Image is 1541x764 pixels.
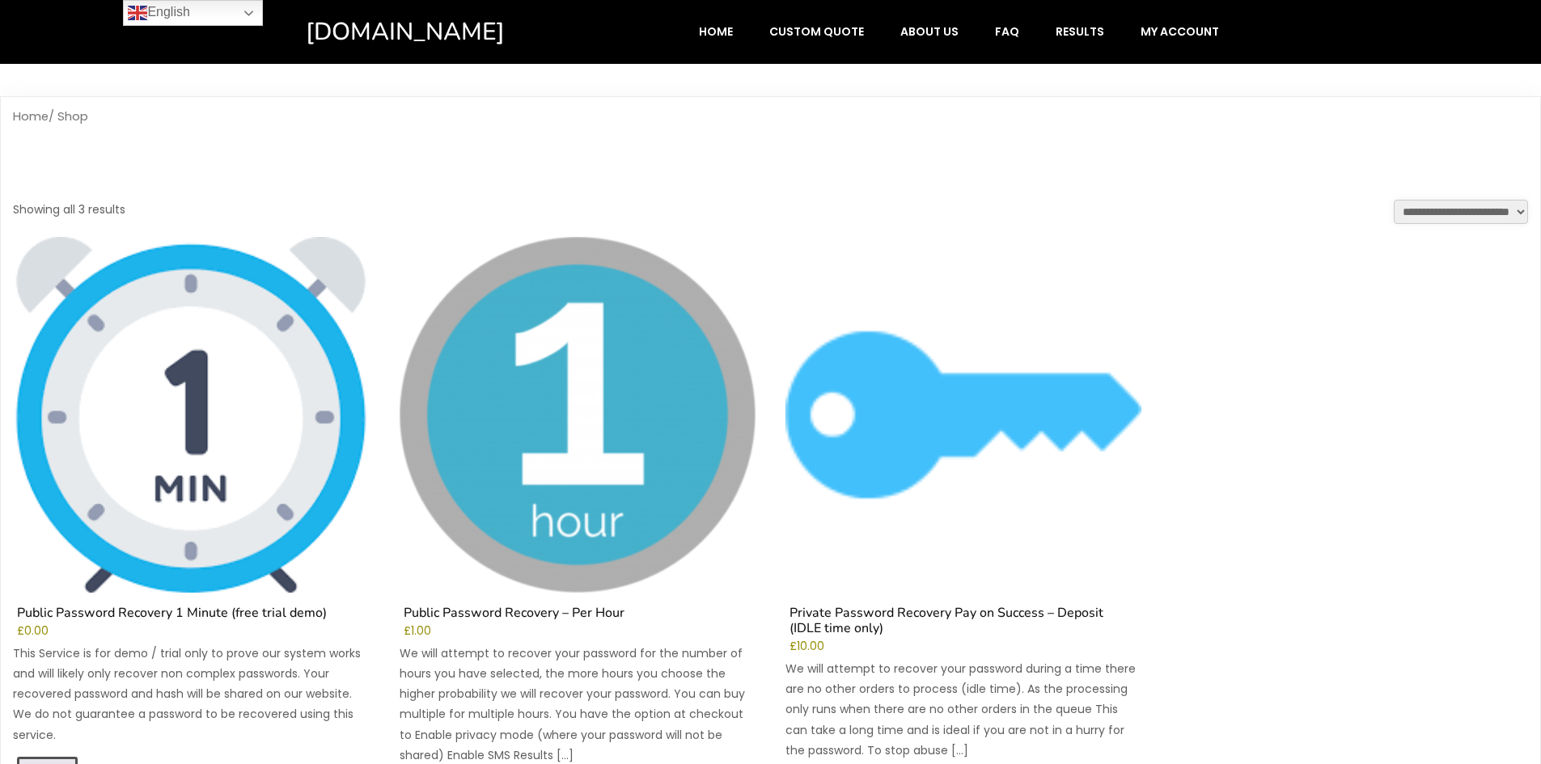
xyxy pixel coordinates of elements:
a: Private Password Recovery Pay on Success – Deposit (IDLE time only) [785,237,1141,641]
span: £ [17,623,24,639]
h2: Private Password Recovery Pay on Success – Deposit (IDLE time only) [785,606,1141,640]
bdi: 10.00 [790,639,824,654]
p: We will attempt to recover your password during a time there are no other orders to process (idle... [785,659,1141,761]
span: Custom Quote [769,24,864,39]
span: Home [699,24,733,39]
p: This Service is for demo / trial only to prove our system works and will likely only recover non ... [13,644,369,745]
img: Public Password Recovery - Per Hour [400,237,756,593]
a: Home [682,16,750,47]
span: Results [1056,24,1104,39]
a: About Us [883,16,976,47]
span: £ [404,623,411,639]
h1: Shop [13,137,1528,200]
a: My account [1124,16,1236,47]
a: Custom Quote [752,16,881,47]
select: Shop order [1394,200,1528,224]
img: Public Password Recovery 1 Minute (free trial demo) [13,237,369,593]
a: Results [1039,16,1121,47]
a: Home [13,108,49,125]
h2: Public Password Recovery 1 Minute (free trial demo) [13,606,369,625]
bdi: 0.00 [17,623,49,639]
span: About Us [900,24,959,39]
span: My account [1141,24,1219,39]
nav: Breadcrumb [13,109,1528,125]
a: FAQ [978,16,1036,47]
a: Public Password Recovery – Per Hour [400,237,756,625]
p: Showing all 3 results [13,200,125,220]
bdi: 1.00 [404,623,431,639]
a: [DOMAIN_NAME] [306,16,574,48]
img: en [128,3,147,23]
span: £ [790,639,797,654]
a: Public Password Recovery 1 Minute (free trial demo) [13,237,369,625]
h2: Public Password Recovery – Per Hour [400,606,756,625]
img: Private Password Recovery Pay on Success - Deposit (IDLE time only) [785,237,1141,593]
span: FAQ [995,24,1019,39]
